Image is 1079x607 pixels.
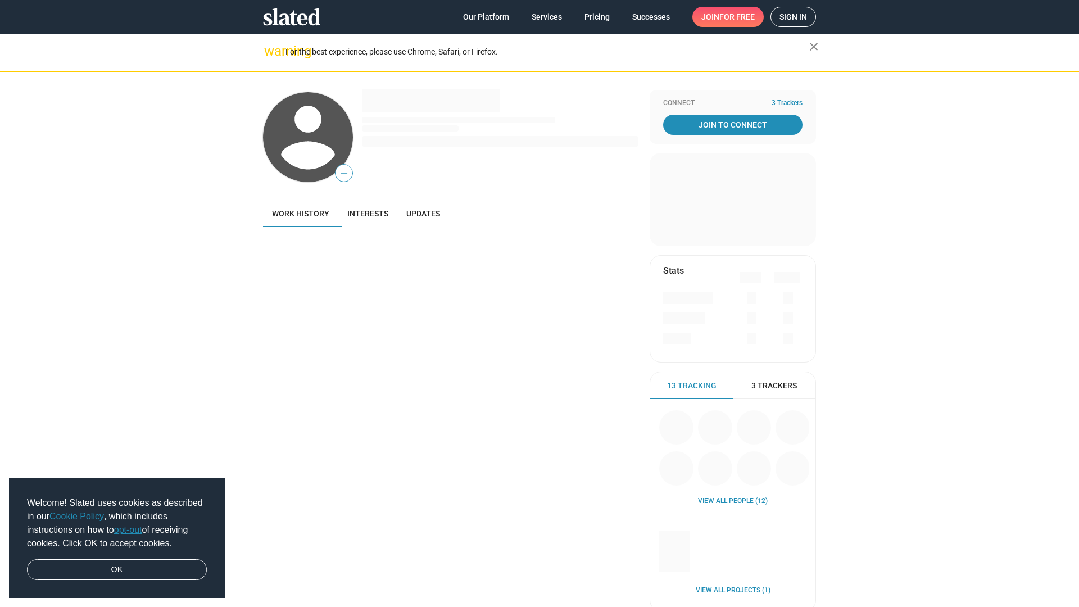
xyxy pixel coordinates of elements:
span: Work history [272,209,329,218]
span: Join [701,7,755,27]
div: Connect [663,99,803,108]
a: Updates [397,200,449,227]
span: Welcome! Slated uses cookies as described in our , which includes instructions on how to of recei... [27,496,207,550]
span: for free [719,7,755,27]
a: Cookie Policy [49,511,104,521]
span: Join To Connect [665,115,800,135]
a: Pricing [575,7,619,27]
mat-card-title: Stats [663,265,684,277]
div: cookieconsent [9,478,225,599]
span: — [336,166,352,181]
span: Services [532,7,562,27]
div: For the best experience, please use Chrome, Safari, or Firefox. [285,44,809,60]
mat-icon: warning [264,44,278,58]
span: Sign in [779,7,807,26]
a: Joinfor free [692,7,764,27]
mat-icon: close [807,40,820,53]
a: dismiss cookie message [27,559,207,581]
a: View all Projects (1) [696,586,770,595]
span: Our Platform [463,7,509,27]
a: Our Platform [454,7,518,27]
a: opt-out [114,525,142,534]
span: Successes [632,7,670,27]
a: View all People (12) [698,497,768,506]
a: Interests [338,200,397,227]
span: 3 Trackers [772,99,803,108]
a: Work history [263,200,338,227]
a: Services [523,7,571,27]
span: Interests [347,209,388,218]
a: Join To Connect [663,115,803,135]
a: Sign in [770,7,816,27]
span: 13 Tracking [667,380,717,391]
span: Updates [406,209,440,218]
span: 3 Trackers [751,380,797,391]
a: Successes [623,7,679,27]
span: Pricing [584,7,610,27]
